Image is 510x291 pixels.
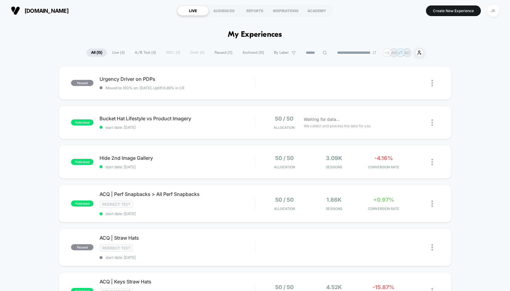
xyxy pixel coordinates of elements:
[404,50,410,55] p: AO
[398,50,403,55] p: JT
[274,125,295,130] span: Allocation
[304,116,340,123] span: Waiting for data...
[326,155,342,161] span: 3.09k
[228,30,282,39] h1: My Experiences
[106,86,184,90] span: Moved to 100% on: [DATE] . Uplift: 0.89% in CR
[301,6,332,15] div: ACADEMY
[100,76,255,82] span: Urgency Driver on PDPs
[25,8,69,14] span: [DOMAIN_NAME]
[326,197,342,203] span: 1.86k
[275,115,293,122] span: 50 / 50
[431,244,433,251] img: close
[274,207,295,211] span: Allocation
[426,5,481,16] button: Create New Experience
[239,6,270,15] div: REPORTS
[373,197,394,203] span: +0.97%
[275,155,294,161] span: 50 / 50
[431,119,433,126] img: close
[270,6,301,15] div: INSPIRATIONS
[487,5,499,17] div: JK
[373,284,394,290] span: -15.87%
[210,49,237,57] span: Paused ( 11 )
[177,6,208,15] div: LIVE
[100,115,255,122] span: Bucket Hat Lifestyle vs Product Imagery
[9,6,70,15] button: [DOMAIN_NAME]
[71,80,93,86] span: paused
[100,211,255,216] span: start date: [DATE]
[431,200,433,207] img: close
[100,255,255,260] span: start date: [DATE]
[100,201,133,208] span: Redirect Test
[130,49,160,57] span: A/B Test ( 4 )
[274,50,289,55] span: By Label
[100,279,255,285] span: ACQ | Keys Straw Hats
[326,284,342,290] span: 4.52k
[71,159,93,165] span: published
[431,159,433,165] img: close
[431,80,433,86] img: close
[274,165,295,169] span: Allocation
[71,119,93,125] span: published
[100,155,255,161] span: Hide 2nd Image Gallery
[275,284,294,290] span: 50 / 50
[374,155,393,161] span: -4.16%
[390,50,397,55] p: MW
[100,165,255,169] span: start date: [DATE]
[108,49,129,57] span: Live ( 4 )
[238,49,269,57] span: Archived ( 13 )
[275,197,294,203] span: 50 / 50
[100,125,255,130] span: start date: [DATE]
[383,48,391,57] div: + 3
[485,5,501,17] button: JK
[11,6,20,15] img: Visually logo
[360,207,407,211] span: CONVERSION RATE
[100,191,255,197] span: ACQ | Perf Snapbacks > All Perf Snapbacks
[71,244,93,250] span: paused
[373,51,376,54] img: end
[71,200,93,207] span: published
[360,165,407,169] span: CONVERSION RATE
[311,165,357,169] span: Sessions
[311,207,357,211] span: Sessions
[86,49,107,57] span: All ( 15 )
[100,245,133,252] span: Redirect Test
[100,235,255,241] span: ACQ | Straw Hats
[208,6,239,15] div: AUDIENCES
[304,123,371,129] span: We collect and process the data for you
